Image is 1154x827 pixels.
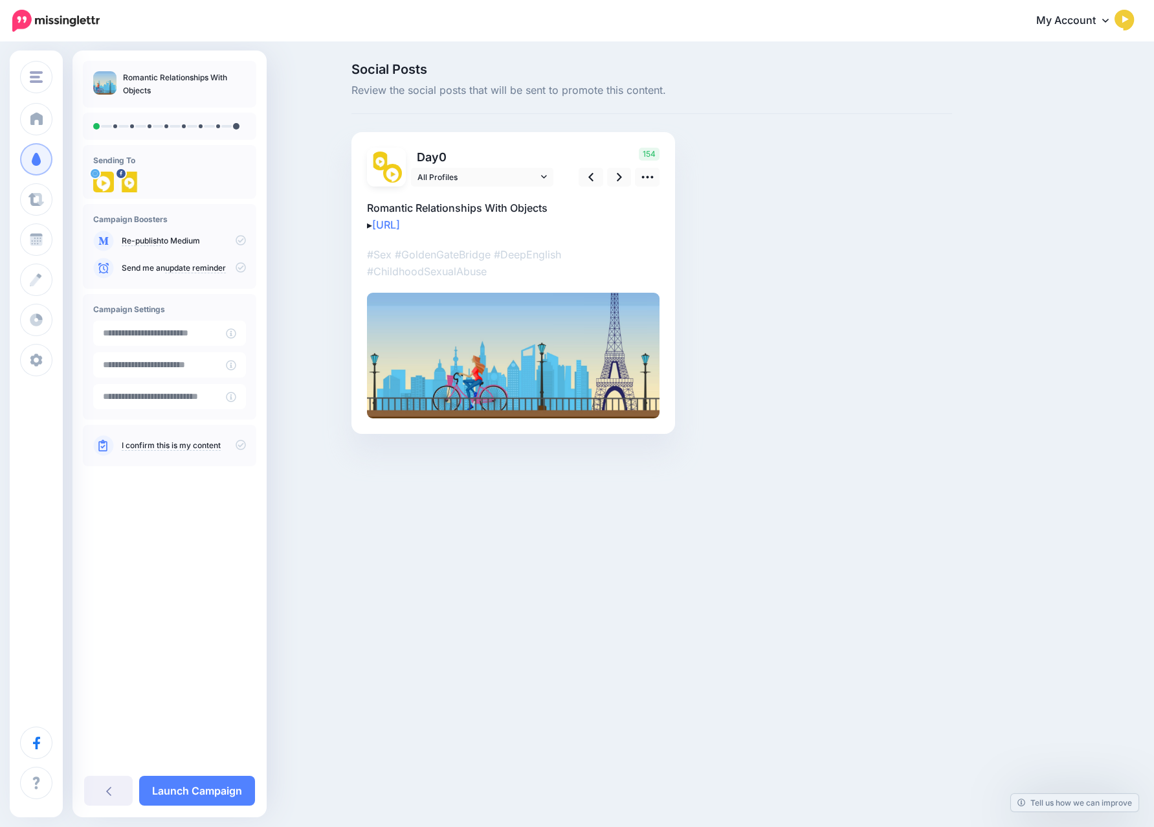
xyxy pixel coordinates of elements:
[372,218,400,231] a: [URL]
[122,236,161,246] a: Re-publish
[93,155,246,165] h4: Sending To
[639,148,660,161] span: 154
[93,71,117,95] img: bd03988a2df462203c68c3c3320b2c41_thumb.jpg
[12,10,100,32] img: Missinglettr
[411,148,555,166] p: Day
[439,150,447,164] span: 0
[383,164,402,183] img: ENNuNvEK-24209.png
[411,168,553,187] a: All Profiles
[1011,794,1138,811] a: Tell us how we can improve
[351,82,952,99] span: Review the social posts that will be sent to promote this content.
[122,235,246,247] p: to Medium
[93,172,114,192] img: ENNuNvEK-24209.png
[165,263,226,273] a: update reminder
[122,440,221,451] a: I confirm this is my content
[93,214,246,224] h4: Campaign Boosters
[1023,5,1135,37] a: My Account
[371,152,390,170] img: 10557328_796008283777452_3749629977123871531_n-bsa34834.jpg
[93,304,246,314] h4: Campaign Settings
[367,246,660,280] p: #Sex #GoldenGateBridge #DeepEnglish #ChildhoodSexualAbuse
[119,172,140,192] img: 10557328_796008283777452_3749629977123871531_n-bsa34834.jpg
[30,71,43,83] img: menu.png
[351,63,952,76] span: Social Posts
[367,293,660,418] img: bd03988a2df462203c68c3c3320b2c41.jpg
[123,71,246,97] p: Romantic Relationships With Objects
[417,170,538,184] span: All Profiles
[122,262,246,274] p: Send me an
[367,199,660,233] p: Romantic Relationships With Objects ▸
